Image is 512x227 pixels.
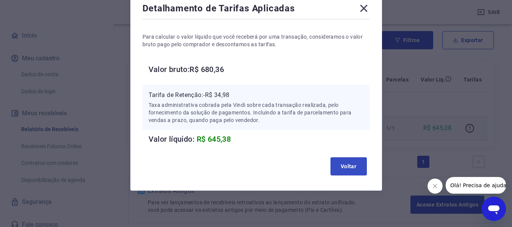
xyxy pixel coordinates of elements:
div: Detalhamento de Tarifas Aplicadas [142,2,370,17]
p: Para calcular o valor líquido que você receberá por uma transação, consideramos o valor bruto pag... [142,33,370,48]
span: R$ 645,38 [197,135,231,144]
p: Taxa administrativa cobrada pela Vindi sobre cada transação realizada, pelo fornecimento da soluç... [149,101,364,124]
button: Voltar [330,157,367,175]
h6: Valor bruto: R$ 680,36 [149,63,370,75]
iframe: Fechar mensagem [427,178,443,194]
h6: Valor líquido: [149,133,370,145]
iframe: Mensagem da empresa [446,177,506,194]
iframe: Botão para abrir a janela de mensagens [482,197,506,221]
p: Tarifa de Retenção: -R$ 34,98 [149,91,364,100]
span: Olá! Precisa de ajuda? [5,5,64,11]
